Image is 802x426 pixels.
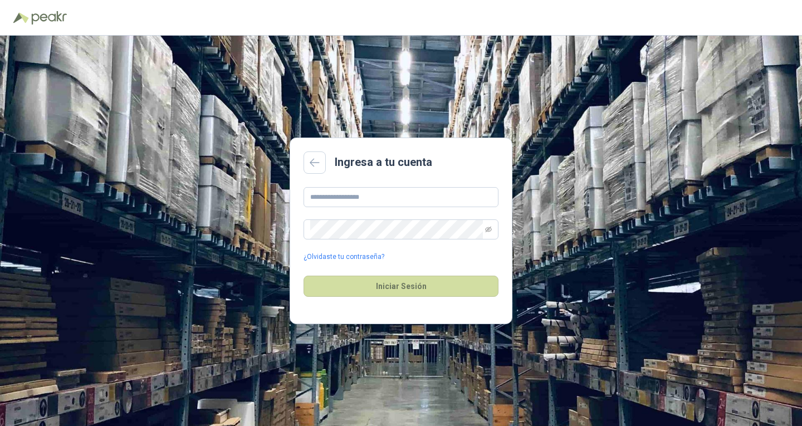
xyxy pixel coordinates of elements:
[304,252,384,262] a: ¿Olvidaste tu contraseña?
[485,226,492,233] span: eye-invisible
[304,276,498,297] button: Iniciar Sesión
[31,11,67,25] img: Peakr
[13,12,29,23] img: Logo
[335,154,432,171] h2: Ingresa a tu cuenta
